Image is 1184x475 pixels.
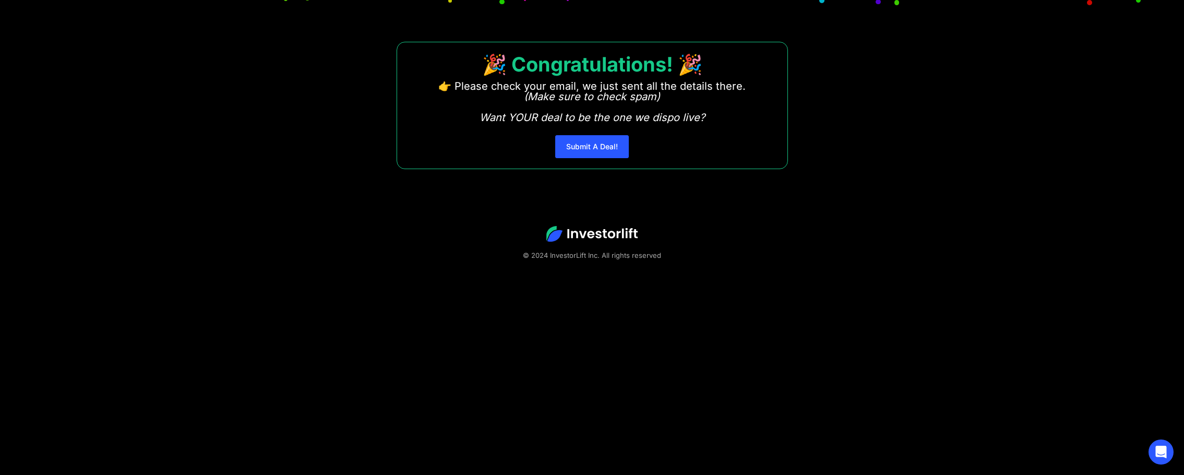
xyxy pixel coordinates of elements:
p: 👉 Please check your email, we just sent all the details there. ‍ [438,81,746,123]
div: Open Intercom Messenger [1149,440,1174,465]
div: © 2024 InvestorLift Inc. All rights reserved [37,250,1147,260]
a: Submit A Deal! [555,135,629,158]
strong: 🎉 Congratulations! 🎉 [482,52,702,76]
em: (Make sure to check spam) Want YOUR deal to be the one we dispo live? [480,90,705,124]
